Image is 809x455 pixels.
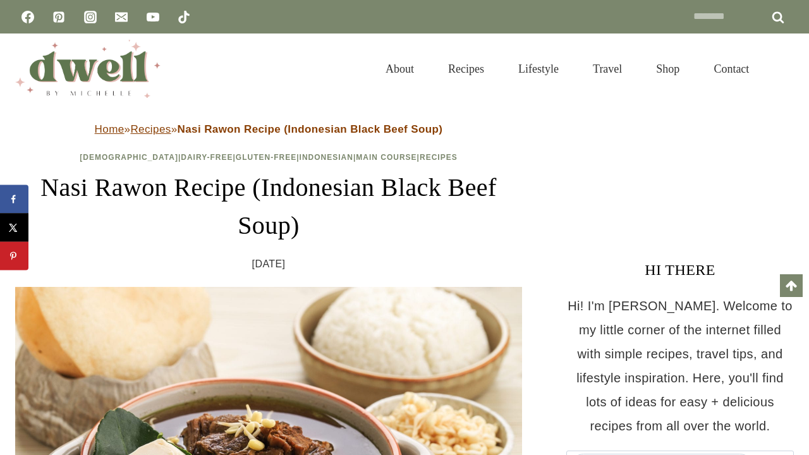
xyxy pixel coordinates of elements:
a: Recipes [431,47,501,91]
img: DWELL by michelle [15,40,161,98]
a: Facebook [15,4,40,30]
a: Shop [639,47,696,91]
a: Instagram [78,4,103,30]
nav: Primary Navigation [368,47,766,91]
span: | | | | | [80,153,457,162]
a: TikTok [171,4,197,30]
a: Recipes [130,123,171,135]
h1: Nasi Rawon Recipe (Indonesian Black Beef Soup) [15,169,522,245]
a: Main Course [356,153,417,162]
button: View Search Form [772,58,794,80]
a: Pinterest [46,4,71,30]
time: [DATE] [252,255,286,274]
h3: HI THERE [566,258,794,281]
a: [DEMOGRAPHIC_DATA] [80,153,178,162]
span: » » [95,123,443,135]
a: Contact [696,47,766,91]
a: Email [109,4,134,30]
a: Indonesian [300,153,353,162]
a: Scroll to top [780,274,803,297]
a: YouTube [140,4,166,30]
a: Recipes [420,153,458,162]
p: Hi! I'm [PERSON_NAME]. Welcome to my little corner of the internet filled with simple recipes, tr... [566,294,794,438]
a: Dairy-Free [181,153,233,162]
a: Travel [576,47,639,91]
strong: Nasi Rawon Recipe (Indonesian Black Beef Soup) [178,123,443,135]
a: Lifestyle [501,47,576,91]
a: Gluten-Free [236,153,296,162]
a: Home [95,123,125,135]
a: About [368,47,431,91]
